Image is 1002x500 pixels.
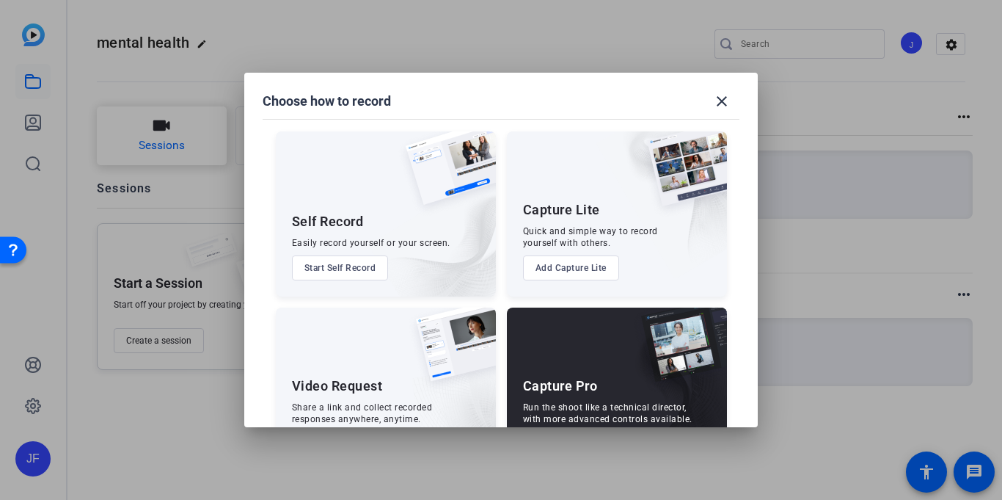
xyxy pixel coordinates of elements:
[292,256,389,280] button: Start Self Record
[395,131,496,220] img: self-record.png
[636,131,727,221] img: capture-lite.png
[411,353,496,473] img: embarkstudio-ugc-content.png
[596,131,727,278] img: embarkstudio-capture-lite.png
[523,402,692,425] div: Run the shoot like a technical director, with more advanced controls available.
[292,402,433,425] div: Share a link and collect recorded responses anywhere, anytime.
[523,225,658,249] div: Quick and simple way to record yourself with others.
[523,256,619,280] button: Add Capture Lite
[292,213,364,231] div: Self Record
[523,201,600,219] div: Capture Lite
[263,93,391,110] h1: Choose how to record
[618,326,727,473] img: embarkstudio-capture-pro.png
[368,163,496,297] img: embarkstudio-self-record.png
[713,93,731,110] mat-icon: close
[523,377,598,395] div: Capture Pro
[630,308,727,397] img: capture-pro.png
[292,237,450,249] div: Easily record yourself or your screen.
[405,308,496,396] img: ugc-content.png
[292,377,383,395] div: Video Request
